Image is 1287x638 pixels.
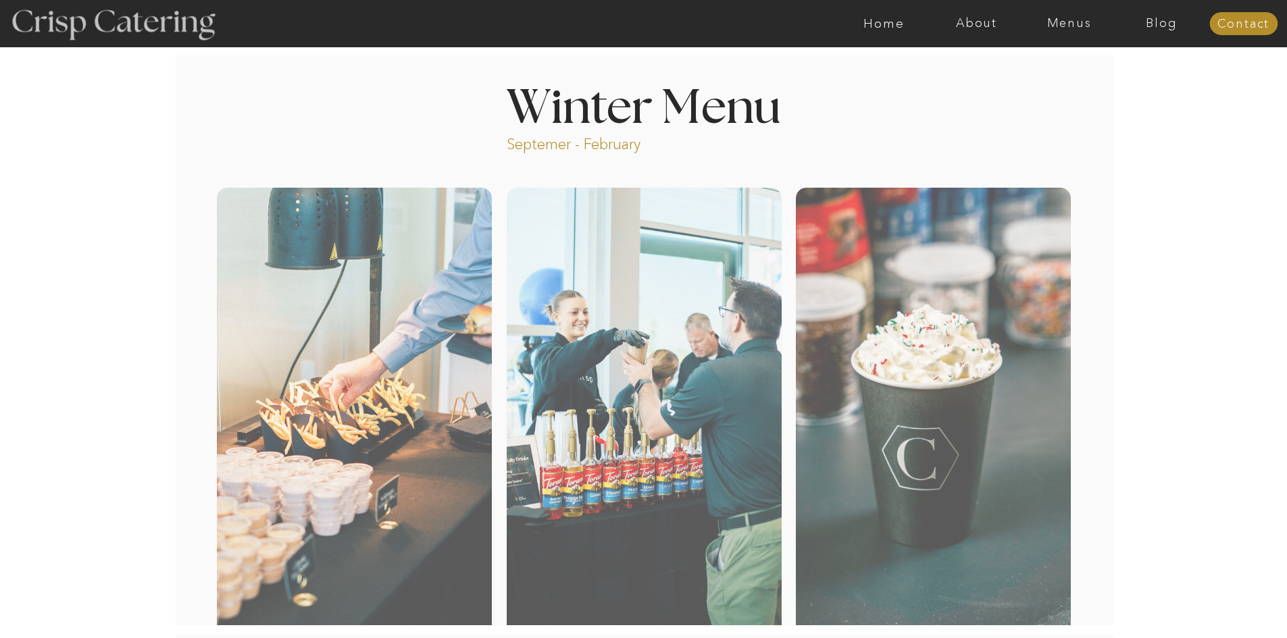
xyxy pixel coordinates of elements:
a: Blog [1115,17,1208,30]
a: About [930,17,1023,30]
h1: Winter Menu [456,85,832,125]
a: Menus [1023,17,1115,30]
p: Septemer - February [507,134,692,150]
a: Contact [1209,18,1278,31]
a: Home [838,17,930,30]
